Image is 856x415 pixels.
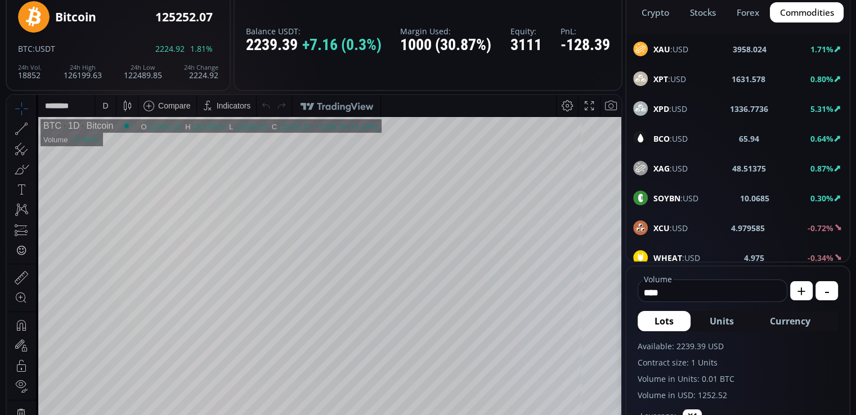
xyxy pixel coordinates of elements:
span: Currency [770,314,810,328]
span: :USD [653,43,688,55]
label: PnL: [561,27,610,35]
div: 2224.92 [184,64,218,79]
b: 4.975 [744,252,764,264]
b: XCU [653,223,670,233]
div: -128.39 [561,37,610,54]
label: Margin Used: [400,27,491,35]
div: O [134,28,140,36]
div: 122489.85 [124,64,162,79]
b: 10.0685 [740,192,769,204]
button: + [790,281,813,300]
b: 1.71% [810,44,833,55]
div: H [178,28,184,36]
b: 48.51375 [732,163,766,174]
b: XAG [653,163,670,174]
div: 2239.39 [246,37,382,54]
button: commodities [770,2,844,22]
div: 126199.63 [64,64,102,79]
b: 4.979585 [731,222,765,234]
b: -0.34% [808,252,833,263]
b: 0.87% [810,163,833,174]
span: 1.81% [190,44,213,53]
b: XPT [653,74,668,84]
div: 24h Change [184,64,218,71]
label: Contract size: 1 Units [638,357,838,368]
div: 24h Low [124,64,162,71]
div: 125252.07 [155,11,213,24]
div: 18852 [18,64,42,79]
div: 24h Vol. [18,64,42,71]
span: :USD [653,73,686,85]
b: SOYBN [653,193,680,204]
div: BTC [37,26,55,36]
div: +1769.76 (+1.43%) [308,28,371,36]
span: :USDT [33,43,55,54]
b: 1631.578 [732,73,765,85]
b: 3958.024 [733,43,767,55]
b: 65.94 [739,133,759,145]
span: 2224.92 [155,44,185,53]
span: :USD [653,252,700,264]
span: Units [710,314,734,328]
button: - [815,281,838,300]
span: Lots [655,314,674,328]
div: Volume [37,40,61,49]
label: Volume in USD: 1252.52 [638,389,838,401]
b: XPD [653,103,669,114]
div: 1D [55,26,73,36]
b: 0.64% [810,133,833,144]
b: WHEAT [653,252,682,263]
div: 3111 [510,37,542,54]
div: L [222,28,227,36]
label: Equity: [510,27,542,35]
div: Indicators [210,6,244,15]
span: :USD [653,192,698,204]
span: :USD [653,222,688,234]
div: 123084.00 [227,28,261,36]
b: -0.72% [808,223,833,233]
button: forex [727,2,769,22]
button: Lots [638,311,691,331]
span: :USD [653,103,687,115]
button: stocks [680,2,726,22]
div: Hide Drawings Toolbar [26,393,31,408]
button: crypto [632,2,679,22]
b: XAU [653,44,670,55]
button: Currency [753,311,827,331]
label: Volume in Units: 0.01 BTC [638,373,838,385]
div: 17.687K [65,40,92,49]
div: Compare [151,6,184,15]
div: 125252.07 [271,28,305,36]
div: Bitcoin [55,11,96,24]
div: D [96,6,101,15]
div: 123482.32 [141,28,175,36]
button: Units [693,311,751,331]
div: 1000 (30.87%) [400,37,491,54]
div: C [265,28,271,36]
div: 24h High [64,64,102,71]
b: 0.80% [810,74,833,84]
div: Bitcoin [73,26,106,36]
span: +7.16 (0.3%) [302,37,382,54]
b: 0.30% [810,193,833,204]
span: :USD [653,163,688,174]
span: :USD [653,133,688,145]
label: Balance USDT: [246,27,382,35]
b: 1336.7736 [730,103,768,115]
b: BCO [653,133,670,144]
div:  [10,150,19,161]
span: BTC [18,43,33,54]
b: 5.31% [810,103,833,114]
label: Available: 2239.39 USD [638,340,838,352]
div: Market open [115,26,125,36]
div: 126199.63 [184,28,218,36]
